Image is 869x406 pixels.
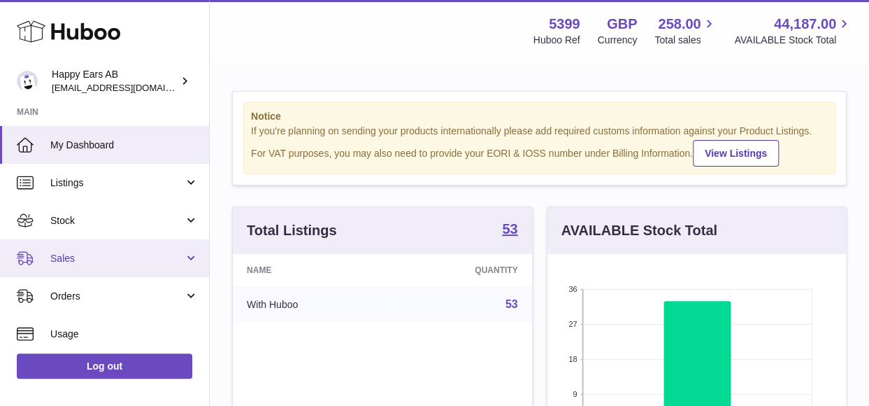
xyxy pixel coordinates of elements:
div: Currency [598,34,638,47]
text: 9 [573,390,577,398]
text: 27 [568,320,577,328]
img: 3pl@happyearsearplugs.com [17,71,38,92]
text: 18 [568,355,577,363]
h3: AVAILABLE Stock Total [561,221,717,240]
span: Total sales [654,34,717,47]
span: Orders [50,290,184,303]
strong: GBP [607,15,637,34]
strong: 5399 [549,15,580,34]
span: Sales [50,252,184,265]
a: 258.00 Total sales [654,15,717,47]
span: Listings [50,176,184,190]
span: 258.00 [658,15,701,34]
h3: Total Listings [247,221,337,240]
a: Log out [17,353,192,379]
th: Quantity [391,254,532,286]
strong: Notice [251,110,828,123]
div: Happy Ears AB [52,68,178,94]
a: 53 [505,298,518,310]
strong: 53 [502,222,517,236]
text: 36 [568,285,577,293]
a: View Listings [693,140,779,167]
div: If you're planning on sending your products internationally please add required customs informati... [251,125,828,167]
a: 44,187.00 AVAILABLE Stock Total [734,15,852,47]
td: With Huboo [233,286,391,323]
div: Huboo Ref [533,34,580,47]
span: 44,187.00 [774,15,836,34]
span: My Dashboard [50,139,199,152]
span: Usage [50,328,199,341]
span: [EMAIL_ADDRESS][DOMAIN_NAME] [52,82,206,93]
a: 53 [502,222,517,239]
span: Stock [50,214,184,227]
th: Name [233,254,391,286]
span: AVAILABLE Stock Total [734,34,852,47]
